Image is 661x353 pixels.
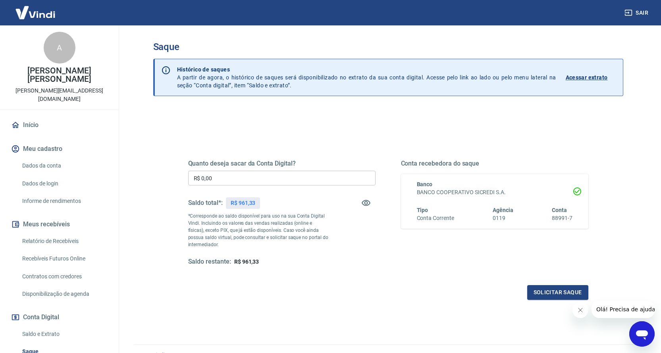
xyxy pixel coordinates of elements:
[493,207,513,213] span: Agência
[19,176,109,192] a: Dados de login
[19,251,109,267] a: Recebíveis Futuros Online
[527,285,588,300] button: Solicitar saque
[592,301,655,318] iframe: Mensagem da empresa
[177,66,556,73] p: Histórico de saques
[566,66,617,89] a: Acessar extrato
[19,158,109,174] a: Dados da conta
[417,214,454,222] h6: Conta Corrente
[231,199,256,207] p: R$ 961,33
[153,41,623,52] h3: Saque
[188,212,329,248] p: *Corresponde ao saldo disponível para uso na sua Conta Digital Vindi. Incluindo os valores das ve...
[10,216,109,233] button: Meus recebíveis
[572,302,588,318] iframe: Fechar mensagem
[19,326,109,342] a: Saldo e Extrato
[6,67,112,83] p: [PERSON_NAME] [PERSON_NAME]
[552,207,567,213] span: Conta
[188,199,223,207] h5: Saldo total*:
[19,286,109,302] a: Disponibilização de agenda
[188,160,376,168] h5: Quanto deseja sacar da Conta Digital?
[6,87,112,103] p: [PERSON_NAME][EMAIL_ADDRESS][DOMAIN_NAME]
[10,140,109,158] button: Meu cadastro
[10,309,109,326] button: Conta Digital
[188,258,231,266] h5: Saldo restante:
[177,66,556,89] p: A partir de agora, o histórico de saques será disponibilizado no extrato da sua conta digital. Ac...
[234,258,259,265] span: R$ 961,33
[44,32,75,64] div: A
[19,193,109,209] a: Informe de rendimentos
[417,188,572,197] h6: BANCO COOPERATIVO SICREDI S.A.
[10,116,109,134] a: Início
[552,214,572,222] h6: 88991-7
[623,6,651,20] button: Sair
[629,321,655,347] iframe: Botão para abrir a janela de mensagens
[417,181,433,187] span: Banco
[493,214,513,222] h6: 0119
[566,73,608,81] p: Acessar extrato
[417,207,428,213] span: Tipo
[19,268,109,285] a: Contratos com credores
[10,0,61,25] img: Vindi
[401,160,588,168] h5: Conta recebedora do saque
[5,6,67,12] span: Olá! Precisa de ajuda?
[19,233,109,249] a: Relatório de Recebíveis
